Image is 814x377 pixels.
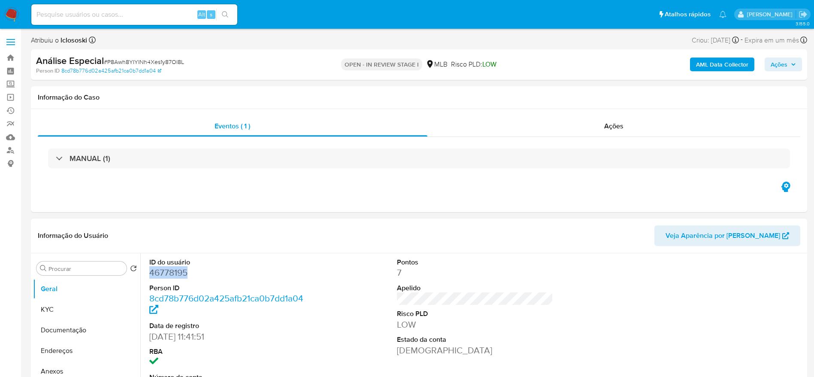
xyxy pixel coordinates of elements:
span: Ações [604,121,623,131]
dt: Data de registro [149,321,306,331]
button: AML Data Collector [690,58,754,71]
h1: Informação do Caso [38,93,800,102]
dt: Person ID [149,283,306,293]
a: 8cd78b776d02a425afb21ca0b7dd1a04 [149,292,303,316]
b: Análise Especial [36,54,104,67]
h3: MANUAL (1) [70,154,110,163]
dd: [DEMOGRAPHIC_DATA] [397,344,554,356]
span: Expira em um mês [744,36,799,45]
input: Procurar [48,265,123,273]
span: Risco PLD: [451,60,496,69]
span: Alt [198,10,205,18]
p: OPEN - IN REVIEW STAGE I [341,58,422,70]
b: Person ID [36,67,60,75]
button: Endereços [33,341,140,361]
dt: Risco PLD [397,309,554,319]
button: Ações [765,58,802,71]
button: Geral [33,279,140,299]
a: Sair [799,10,808,19]
button: search-icon [216,9,234,21]
span: Atribuiu o [31,36,87,45]
button: Veja Aparência por [PERSON_NAME] [654,225,800,246]
dd: LOW [397,319,554,331]
input: Pesquise usuários ou casos... [31,9,237,20]
dt: ID do usuário [149,258,306,267]
span: Eventos ( 1 ) [215,121,250,131]
div: Criou: [DATE] [692,34,739,46]
div: MANUAL (1) [48,149,790,168]
span: LOW [482,59,496,69]
button: Procurar [40,265,47,272]
p: eduardo.dutra@mercadolivre.com [747,10,796,18]
span: s [210,10,212,18]
button: KYC [33,299,140,320]
div: MLB [426,60,448,69]
dd: 46778195 [149,267,306,279]
dt: Apelido [397,283,554,293]
button: Documentação [33,320,140,341]
h1: Informação do Usuário [38,231,108,240]
span: - [741,34,743,46]
button: Retornar ao pedido padrão [130,265,137,274]
dt: RBA [149,347,306,356]
b: AML Data Collector [696,58,748,71]
dt: Pontos [397,258,554,267]
a: Notificações [719,11,726,18]
span: Atalhos rápidos [665,10,711,19]
a: 8cd78b776d02a425afb21ca0b7dd1a04 [61,67,161,75]
dd: [DATE] 11:41:51 [149,331,306,343]
span: Veja Aparência por [PERSON_NAME] [666,225,780,246]
b: lclososki [59,35,87,45]
span: Ações [771,58,787,71]
span: # P8Awh8YIYlNh4Xes1y87Ol8L [104,58,184,66]
dd: 7 [397,267,554,279]
dt: Estado da conta [397,335,554,344]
